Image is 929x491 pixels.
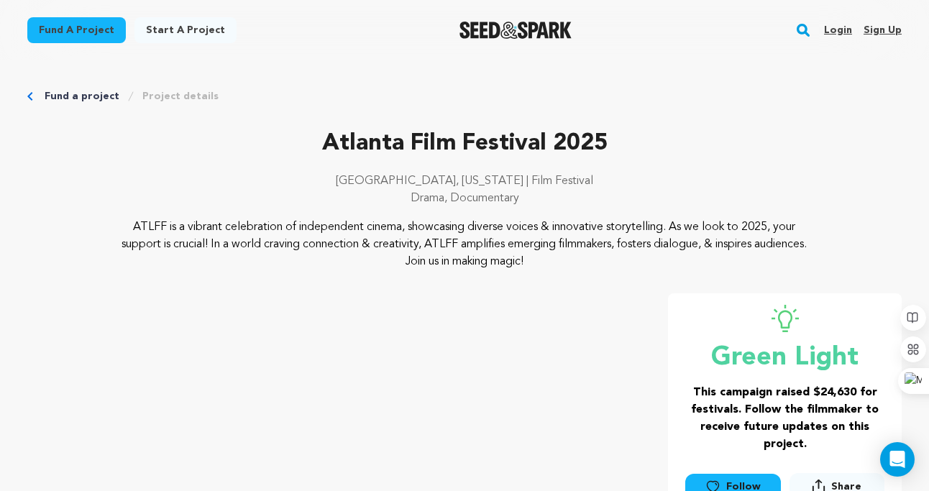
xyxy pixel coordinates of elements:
p: [GEOGRAPHIC_DATA], [US_STATE] | Film Festival [27,173,902,190]
p: Atlanta Film Festival 2025 [27,127,902,161]
p: Drama, Documentary [27,190,902,207]
h3: This campaign raised $24,630 for festivals. Follow the filmmaker to receive future updates on thi... [685,384,884,453]
a: Fund a project [27,17,126,43]
a: Seed&Spark Homepage [459,22,572,39]
a: Fund a project [45,89,119,104]
div: Breadcrumb [27,89,902,104]
a: Login [824,19,852,42]
p: ATLFF is a vibrant celebration of independent cinema, showcasing diverse voices & innovative stor... [115,219,815,270]
div: Open Intercom Messenger [880,442,915,477]
a: Project details [142,89,219,104]
a: Sign up [864,19,902,42]
img: Seed&Spark Logo Dark Mode [459,22,572,39]
a: Start a project [134,17,237,43]
p: Green Light [685,344,884,372]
